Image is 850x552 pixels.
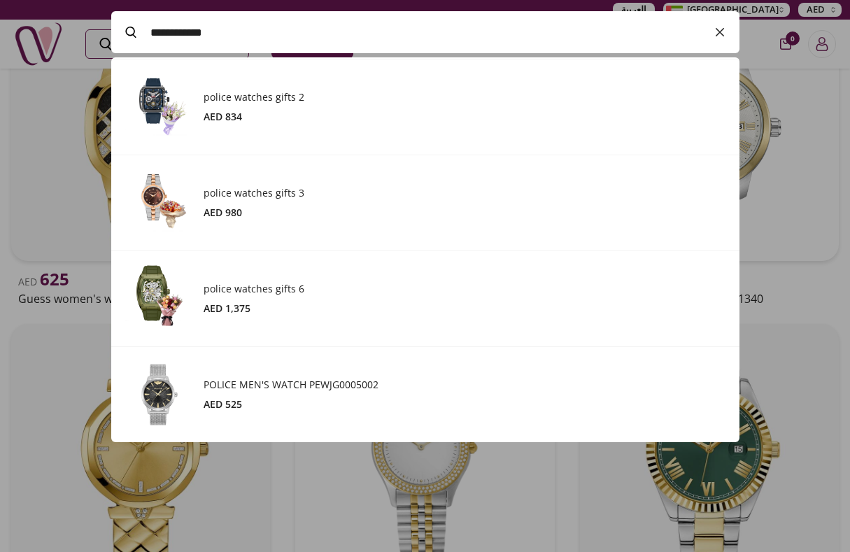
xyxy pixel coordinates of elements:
[204,110,725,124] div: AED 834
[204,186,725,200] h3: police watches gifts 3
[125,361,725,428] a: Product ImagePOLICE MEN'S WATCH PEWJG0005002AED 525
[125,169,192,236] img: Product Image
[204,302,725,316] div: AED 1,375
[125,73,192,141] img: Product Image
[125,265,725,332] a: Product Imagepolice watches gifts 6AED 1,375
[125,265,192,332] img: Product Image
[125,361,192,428] img: Product Image
[204,397,725,411] div: AED 525
[204,378,725,392] h3: POLICE MEN'S WATCH PEWJG0005002
[204,206,725,220] div: AED 980
[125,169,725,236] a: Product Imagepolice watches gifts 3AED 980
[204,90,725,104] h3: police watches gifts 2
[150,13,700,52] input: Search
[204,282,725,296] h3: police watches gifts 6
[125,73,725,141] a: Product Imagepolice watches gifts 2AED 834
